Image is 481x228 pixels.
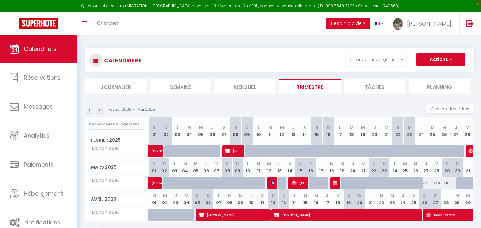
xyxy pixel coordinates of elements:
[392,117,403,145] th: 22
[268,125,272,131] abbr: M
[463,189,473,209] th: 30
[347,193,350,199] abbr: S
[362,161,365,167] abbr: V
[452,189,463,209] th: 29
[85,136,148,145] span: Février 2025
[327,125,330,131] abbr: D
[454,201,481,228] iframe: LiveChat chat widget
[333,177,337,189] span: [PERSON_NAME]
[250,193,253,199] abbr: J
[410,158,421,177] th: 26
[452,158,463,177] th: 30
[149,145,160,157] a: [PERSON_NAME]
[230,117,241,145] th: 08
[177,125,179,131] abbr: L
[299,117,311,145] th: 14
[407,20,451,28] span: [PERSON_NAME]
[289,189,300,209] th: 14
[232,158,243,177] th: 09
[253,158,264,177] th: 11
[352,161,354,167] abbr: J
[285,158,295,177] th: 14
[390,193,394,199] abbr: M
[442,177,452,189] div: 750
[423,193,426,199] abbr: S
[24,132,50,139] span: Analytics
[431,158,442,177] th: 28
[174,161,176,167] abbr: L
[416,53,465,66] button: Actions
[340,161,344,167] abbr: M
[383,161,386,167] abbr: D
[183,161,187,167] abbr: M
[368,158,379,177] th: 22
[350,125,354,131] abbr: M
[415,117,427,145] th: 24
[97,19,119,26] span: Chercher
[337,158,347,177] th: 19
[294,193,296,199] abbr: L
[333,189,343,209] th: 18
[274,158,285,177] th: 13
[253,117,265,145] th: 10
[462,117,473,145] th: 28
[85,195,148,204] span: Avril 2025
[180,158,190,177] th: 04
[211,125,214,131] abbr: J
[420,125,422,131] abbr: L
[149,189,160,209] th: 01
[326,18,370,29] button: Besoin d'aide ?
[246,189,257,209] th: 10
[151,174,166,186] span: [PERSON_NAME] (Pika)
[89,118,145,130] input: Rechercher un logement...
[311,117,322,145] th: 15
[323,117,334,145] th: 16
[271,177,274,189] span: [PERSON_NAME]
[339,125,341,131] abbr: L
[431,125,435,131] abbr: M
[409,189,419,209] th: 25
[159,158,169,177] th: 02
[24,160,54,168] span: Paiements
[86,145,121,152] span: Maison Adeli
[396,125,399,131] abbr: S
[393,18,403,30] img: ...
[430,189,441,209] th: 27
[272,193,275,199] abbr: S
[199,209,271,221] span: [PERSON_NAME]
[380,193,383,199] abbr: M
[387,189,398,209] th: 23
[203,189,214,209] th: 06
[400,158,410,177] th: 25
[226,161,229,167] abbr: S
[304,193,307,199] abbr: M
[196,193,199,199] abbr: S
[24,74,61,82] span: Réservations
[456,161,459,167] abbr: D
[306,158,316,177] th: 16
[337,193,340,199] abbr: V
[330,161,334,167] abbr: M
[385,125,388,131] abbr: V
[289,161,292,167] abbr: V
[24,45,57,53] span: Calendriers
[388,12,459,35] a: ... [PERSON_NAME]
[190,158,201,177] th: 05
[315,125,318,131] abbr: S
[309,161,313,167] abbr: D
[149,117,160,145] th: 01
[152,161,155,167] abbr: S
[214,189,224,209] th: 07
[326,158,337,177] th: 18
[408,125,411,131] abbr: D
[86,209,121,216] span: Maison Adeli
[435,161,438,167] abbr: V
[466,125,469,131] abbr: V
[185,193,188,199] abbr: V
[268,189,278,209] th: 12
[102,53,142,68] h3: CALENDRIERS
[426,104,473,113] button: Gestion des prix
[170,189,181,209] th: 03
[24,189,63,197] span: Hébergement
[379,158,389,177] th: 23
